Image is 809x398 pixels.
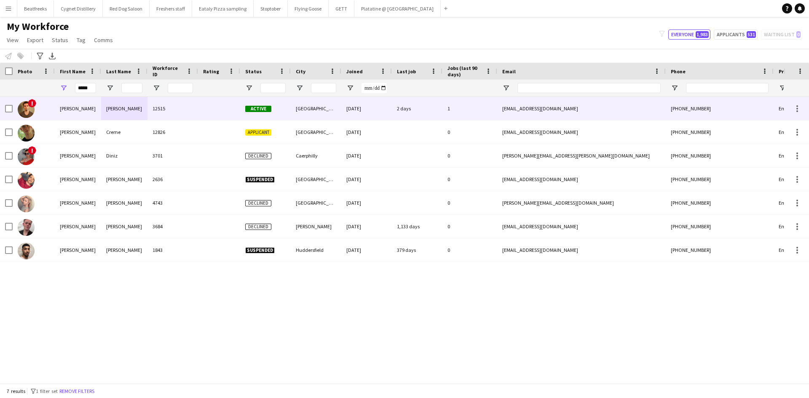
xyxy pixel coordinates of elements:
input: Email Filter Input [517,83,661,93]
img: Tyler McNeill [18,195,35,212]
span: Suspended [245,247,275,254]
span: ! [28,146,36,155]
span: Comms [94,36,113,44]
div: [PERSON_NAME] [101,97,147,120]
div: [GEOGRAPHIC_DATA] [291,97,341,120]
div: [EMAIL_ADDRESS][DOMAIN_NAME] [497,238,666,262]
div: [PERSON_NAME] [55,144,101,167]
div: 12826 [147,120,198,144]
div: [GEOGRAPHIC_DATA] [291,191,341,214]
span: Workforce ID [153,65,183,77]
div: [PERSON_NAME] [101,191,147,214]
button: Everyone1,983 [668,29,710,40]
div: 3701 [147,144,198,167]
div: [PERSON_NAME] [55,191,101,214]
div: [DATE] [341,215,392,238]
input: First Name Filter Input [75,83,96,93]
app-action-btn: Export XLSX [47,51,57,61]
span: Last job [397,68,416,75]
div: [PERSON_NAME] [101,238,147,262]
div: [PHONE_NUMBER] [666,144,774,167]
span: Status [52,36,68,44]
div: [GEOGRAPHIC_DATA] [291,168,341,191]
button: Remove filters [58,387,96,396]
div: [PERSON_NAME] [55,215,101,238]
div: 1 [442,97,497,120]
div: [PERSON_NAME][EMAIL_ADDRESS][DOMAIN_NAME] [497,191,666,214]
a: Tag [73,35,89,45]
span: Rating [203,68,219,75]
div: 2636 [147,168,198,191]
div: [DATE] [341,97,392,120]
input: Phone Filter Input [686,83,769,93]
span: Applicant [245,129,271,136]
span: Declined [245,224,271,230]
span: Photo [18,68,32,75]
div: 0 [442,168,497,191]
span: 1 filter set [36,388,58,394]
div: [EMAIL_ADDRESS][DOMAIN_NAME] [497,97,666,120]
input: Joined Filter Input [362,83,387,93]
button: Open Filter Menu [60,84,67,92]
div: 379 days [392,238,442,262]
input: Status Filter Input [260,83,286,93]
button: Red Dog Saloon [103,0,150,17]
span: Email [502,68,516,75]
input: Workforce ID Filter Input [168,83,193,93]
img: Tyler Landry [18,172,35,189]
div: [DATE] [341,238,392,262]
div: [EMAIL_ADDRESS][DOMAIN_NAME] [497,120,666,144]
img: Tyler Creme [18,125,35,142]
div: [PERSON_NAME][EMAIL_ADDRESS][PERSON_NAME][DOMAIN_NAME] [497,144,666,167]
div: Creme [101,120,147,144]
button: Open Filter Menu [502,84,510,92]
div: [PERSON_NAME] [55,238,101,262]
button: Open Filter Menu [245,84,253,92]
button: Freshers staff [150,0,192,17]
div: Huddersfield [291,238,341,262]
button: Beatfreeks [17,0,54,17]
img: Tyler Shier [18,219,35,236]
div: [PHONE_NUMBER] [666,215,774,238]
div: [PHONE_NUMBER] [666,120,774,144]
button: Stoptober [254,0,288,17]
app-action-btn: Advanced filters [35,51,45,61]
button: Open Filter Menu [346,84,354,92]
button: Eataly Pizza sampling [192,0,254,17]
button: Open Filter Menu [106,84,114,92]
button: Platatine @ [GEOGRAPHIC_DATA] [354,0,441,17]
div: 1,133 days [392,215,442,238]
img: Tyler Diniz [18,148,35,165]
div: [PERSON_NAME] [101,215,147,238]
button: Cygnet Distillery [54,0,103,17]
span: First Name [60,68,86,75]
div: [GEOGRAPHIC_DATA] [291,120,341,144]
div: [DATE] [341,144,392,167]
span: Profile [779,68,796,75]
div: 0 [442,120,497,144]
span: Suspended [245,176,275,183]
div: [EMAIL_ADDRESS][DOMAIN_NAME] [497,168,666,191]
button: Applicants531 [714,29,758,40]
span: Phone [671,68,686,75]
div: [PERSON_NAME] [55,168,101,191]
div: [PERSON_NAME] [101,168,147,191]
span: Declined [245,153,271,159]
div: [DATE] [341,120,392,144]
button: Open Filter Menu [153,84,160,92]
div: [PERSON_NAME] [55,120,101,144]
a: Status [48,35,72,45]
div: [DATE] [341,168,392,191]
div: [DATE] [341,191,392,214]
div: [PERSON_NAME] [55,97,101,120]
span: Jobs (last 90 days) [447,65,482,77]
span: Last Name [106,68,131,75]
div: 0 [442,191,497,214]
div: [PHONE_NUMBER] [666,238,774,262]
div: [PHONE_NUMBER] [666,168,774,191]
span: 1,983 [696,31,709,38]
div: 4743 [147,191,198,214]
div: 12515 [147,97,198,120]
input: City Filter Input [311,83,336,93]
div: 0 [442,238,497,262]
